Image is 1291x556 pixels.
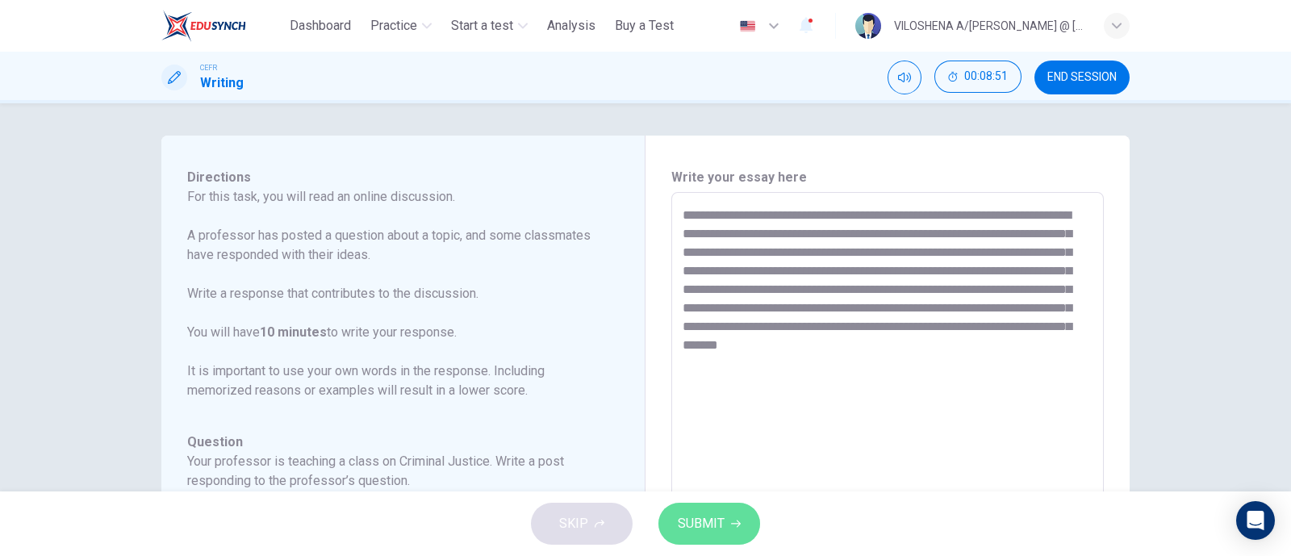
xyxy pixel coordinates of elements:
button: 00:08:51 [934,61,1022,93]
span: Start a test [451,16,513,36]
div: Open Intercom Messenger [1236,501,1275,540]
div: VILOSHENA A/[PERSON_NAME] @ [PERSON_NAME] [894,16,1084,36]
a: ELTC logo [161,10,283,42]
button: Start a test [445,11,534,40]
h6: Question [187,433,600,452]
p: For this task, you will read an online discussion. A professor has posted a question about a topi... [187,187,600,400]
h6: Your professor is teaching a class on Criminal Justice. Write a post responding to the professor’... [187,452,600,491]
span: Practice [370,16,417,36]
button: SUBMIT [658,503,760,545]
span: Analysis [547,16,595,36]
span: END SESSION [1047,71,1117,84]
button: Analysis [541,11,602,40]
button: Buy a Test [608,11,680,40]
h6: Directions [187,168,600,420]
span: Dashboard [290,16,351,36]
div: Hide [934,61,1022,94]
button: END SESSION [1034,61,1130,94]
img: ELTC logo [161,10,246,42]
b: 10 minutes [260,324,327,340]
span: 00:08:51 [964,70,1008,83]
span: Buy a Test [615,16,674,36]
img: en [737,20,758,32]
h6: Write your essay here [671,168,1104,187]
button: Dashboard [283,11,357,40]
img: Profile picture [855,13,881,39]
span: CEFR [200,62,217,73]
div: Mute [888,61,921,94]
h1: Writing [200,73,244,93]
span: SUBMIT [678,512,725,535]
button: Practice [364,11,438,40]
